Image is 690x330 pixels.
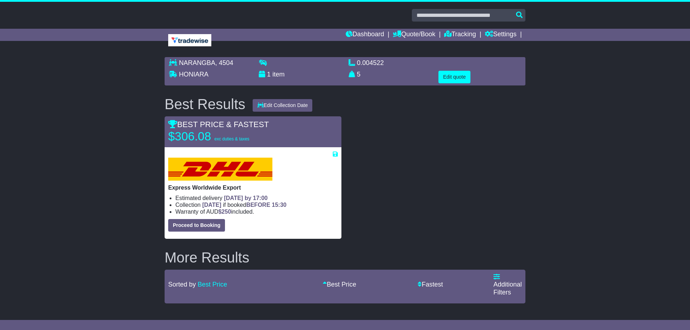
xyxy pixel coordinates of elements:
span: NARANGBA [179,59,215,66]
span: , 4504 [215,59,233,66]
button: Proceed to Booking [168,219,225,232]
button: Edit Collection Date [253,99,313,112]
span: 0.004522 [357,59,384,66]
img: DHL: Express Worldwide Export [168,158,272,181]
h2: More Results [165,250,525,265]
div: Best Results [161,96,249,112]
span: exc duties & taxes [214,136,249,141]
span: BEFORE [246,202,270,208]
span: 5 [357,71,360,78]
li: Collection [175,201,338,208]
button: Edit quote [438,71,470,83]
li: Estimated delivery [175,195,338,201]
span: Sorted by [168,281,196,288]
a: Tracking [444,29,476,41]
span: 250 [221,209,231,215]
span: 1 [267,71,271,78]
span: HONIARA [179,71,208,78]
p: Express Worldwide Export [168,184,338,191]
a: Best Price [323,281,356,288]
p: $306.08 [168,129,258,144]
span: [DATE] by 17:00 [224,195,268,201]
a: Quote/Book [393,29,435,41]
span: $ [218,209,231,215]
a: Fastest [418,281,443,288]
a: Dashboard [346,29,384,41]
span: BEST PRICE & FASTEST [168,120,269,129]
li: Warranty of AUD included. [175,208,338,215]
span: if booked [202,202,286,208]
a: Best Price [198,281,227,288]
a: Additional Filters [493,273,522,296]
span: item [272,71,285,78]
span: [DATE] [202,202,221,208]
span: 15:30 [272,202,286,208]
a: Settings [485,29,516,41]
